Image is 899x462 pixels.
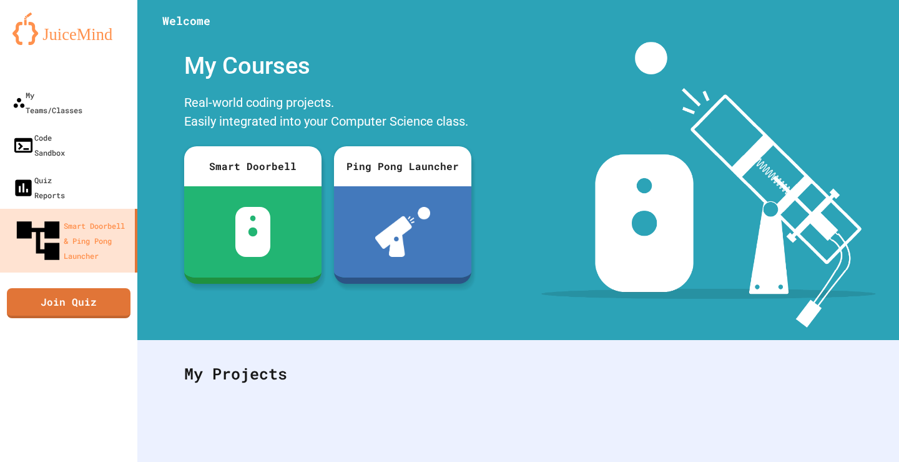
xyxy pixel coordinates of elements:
[12,88,82,118] div: My Teams/Classes
[541,42,876,328] img: banner-image-my-projects.png
[12,215,130,266] div: Smart Doorbell & Ping Pong Launcher
[235,207,271,257] img: sdb-white.svg
[178,42,478,90] div: My Courses
[12,13,125,45] img: logo-orange.svg
[334,146,471,186] div: Ping Pong Launcher
[172,349,865,398] div: My Projects
[178,90,478,137] div: Real-world coding projects. Easily integrated into your Computer Science class.
[7,288,130,318] a: Join Quiz
[375,207,431,257] img: ppl-with-ball.png
[184,146,322,186] div: Smart Doorbell
[12,173,65,203] div: Quiz Reports
[12,130,65,160] div: Code Sandbox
